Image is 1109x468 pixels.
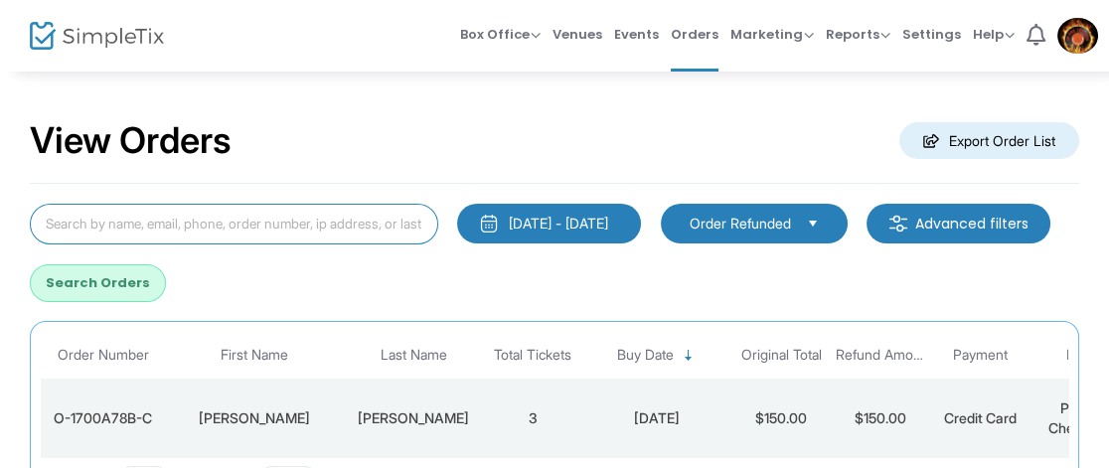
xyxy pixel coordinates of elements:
[509,214,608,234] div: [DATE] - [DATE]
[831,332,930,379] th: Refund Amount
[483,379,582,458] td: 3
[953,347,1008,364] span: Payment
[681,348,697,364] span: Sortable
[899,122,1079,159] m-button: Export Order List
[349,408,478,428] div: Wilson
[1066,347,1092,364] span: PoS
[381,347,447,364] span: Last Name
[221,347,288,364] span: First Name
[483,332,582,379] th: Total Tickets
[58,347,149,364] span: Order Number
[617,347,674,364] span: Buy Date
[30,119,232,163] h2: View Orders
[730,25,814,44] span: Marketing
[30,264,166,302] button: Search Orders
[902,9,961,60] span: Settings
[799,213,827,234] button: Select
[731,379,831,458] td: $150.00
[973,25,1015,44] span: Help
[170,408,339,428] div: Laneta
[731,332,831,379] th: Original Total
[460,25,541,44] span: Box Office
[553,9,602,60] span: Venues
[41,332,1068,458] div: Data table
[826,25,890,44] span: Reports
[479,214,499,234] img: monthly
[587,408,726,428] div: 7/11/2025
[888,214,908,234] img: filter
[30,204,438,244] input: Search by name, email, phone, order number, ip address, or last 4 digits of card
[614,9,659,60] span: Events
[867,204,1050,243] m-button: Advanced filters
[46,408,160,428] div: O-1700A78B-C
[457,204,641,243] button: [DATE] - [DATE]
[944,409,1017,426] span: Credit Card
[671,9,718,60] span: Orders
[831,379,930,458] td: $150.00
[690,214,791,234] span: Order Refunded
